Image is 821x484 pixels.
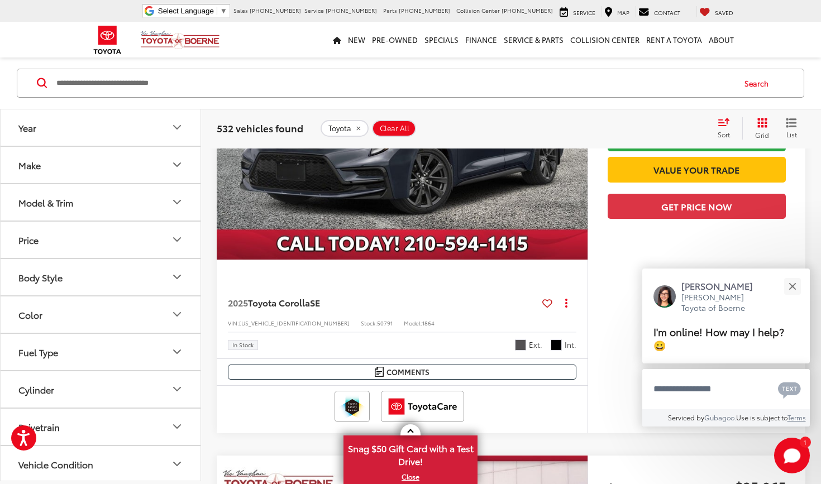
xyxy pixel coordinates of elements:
div: Color [18,309,42,320]
a: Value Your Trade [608,157,786,182]
span: Stock: [361,319,377,327]
div: Price [170,233,184,246]
button: CylinderCylinder [1,371,202,408]
a: 2025Toyota CorollaSE [228,296,538,309]
span: Black [551,339,562,351]
span: Model: [404,319,422,327]
div: Vehicle Condition [170,457,184,471]
button: DrivetrainDrivetrain [1,409,202,445]
button: Body StyleBody Style [1,259,202,295]
span: ▼ [220,7,227,15]
button: Search [734,69,785,97]
button: Chat with SMS [775,376,804,401]
span: [PHONE_NUMBER] [326,6,377,15]
span: [US_VEHICLE_IDENTIFICATION_NUMBER] [239,319,350,327]
button: ColorColor [1,296,202,333]
button: Actions [557,293,576,313]
span: Snag $50 Gift Card with a Test Drive! [345,437,476,471]
div: Vehicle Condition [18,459,93,469]
span: 2025 [228,296,248,309]
span: 1 [804,439,806,444]
span: Serviced by [668,413,704,422]
span: Contact [654,8,680,17]
div: Fuel Type [170,345,184,358]
button: List View [777,117,805,140]
a: Specials [421,22,462,57]
a: Contact [636,6,683,17]
textarea: Type your message [642,369,810,409]
button: Clear All [372,120,416,137]
span: Underground [515,339,526,351]
span: Service [573,8,595,17]
span: Sort [718,130,730,139]
div: Drivetrain [18,421,60,432]
img: Toyota [87,22,128,58]
div: Cylinder [18,384,54,395]
img: Comments [375,367,384,376]
a: About [705,22,737,57]
span: Use is subject to [736,413,787,422]
a: Rent a Toyota [643,22,705,57]
span: Clear All [380,124,409,133]
button: Fuel TypeFuel Type [1,334,202,370]
img: ToyotaCare Vic Vaughan Toyota of Boerne Boerne TX [383,393,462,420]
span: [PHONE_NUMBER] [399,6,450,15]
span: VIN: [228,319,239,327]
a: Home [330,22,345,57]
p: [PERSON_NAME] Toyota of Boerne [681,292,764,314]
button: YearYear [1,109,202,146]
span: I'm online! How may I help? 😀 [653,324,784,352]
div: Color [170,308,184,321]
span: List [786,130,797,139]
span: Map [617,8,629,17]
button: Comments [228,365,576,380]
span: Toyota [328,124,351,133]
svg: Text [778,381,801,399]
div: Body Style [170,270,184,284]
a: New [345,22,369,57]
span: dropdown dots [565,298,567,307]
div: Year [170,121,184,134]
div: Fuel Type [18,347,58,357]
button: MakeMake [1,147,202,183]
button: Vehicle ConditionVehicle Condition [1,446,202,482]
button: Select sort value [712,117,742,140]
span: Grid [755,130,769,140]
div: Body Style [18,272,63,282]
span: 532 vehicles found [217,121,303,135]
span: Ext. [529,339,542,350]
span: In Stock [232,342,254,348]
span: SE [310,296,320,309]
input: Search by Make, Model, or Keyword [55,70,734,97]
a: Service & Parts: Opens in a new tab [500,22,567,57]
div: Price [18,234,39,245]
a: Service [557,6,598,17]
div: Make [170,158,184,171]
div: Make [18,160,41,170]
img: Toyota Safety Sense Vic Vaughan Toyota of Boerne Boerne TX [337,393,367,420]
a: Gubagoo. [704,413,736,422]
div: Cylinder [170,382,184,396]
span: Parts [383,6,397,15]
img: Vic Vaughan Toyota of Boerne [140,30,220,50]
a: Select Language​ [158,7,227,15]
div: Close[PERSON_NAME][PERSON_NAME] Toyota of BoerneI'm online! How may I help? 😀Type your messageCha... [642,269,810,427]
a: Terms [787,413,806,422]
span: Service [304,6,324,15]
div: Model & Trim [18,197,73,208]
a: Collision Center [567,22,643,57]
span: [PHONE_NUMBER] [502,6,553,15]
button: Toggle Chat Window [774,438,810,473]
div: Year [18,122,36,133]
span: Int. [565,339,576,350]
span: 50791 [377,319,393,327]
div: Drivetrain [170,420,184,433]
span: Saved [715,8,733,17]
button: Close [780,274,804,298]
button: Grid View [742,117,777,140]
p: [PERSON_NAME] [681,280,764,292]
span: [PHONE_NUMBER] [250,6,301,15]
span: 1864 [422,319,435,327]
